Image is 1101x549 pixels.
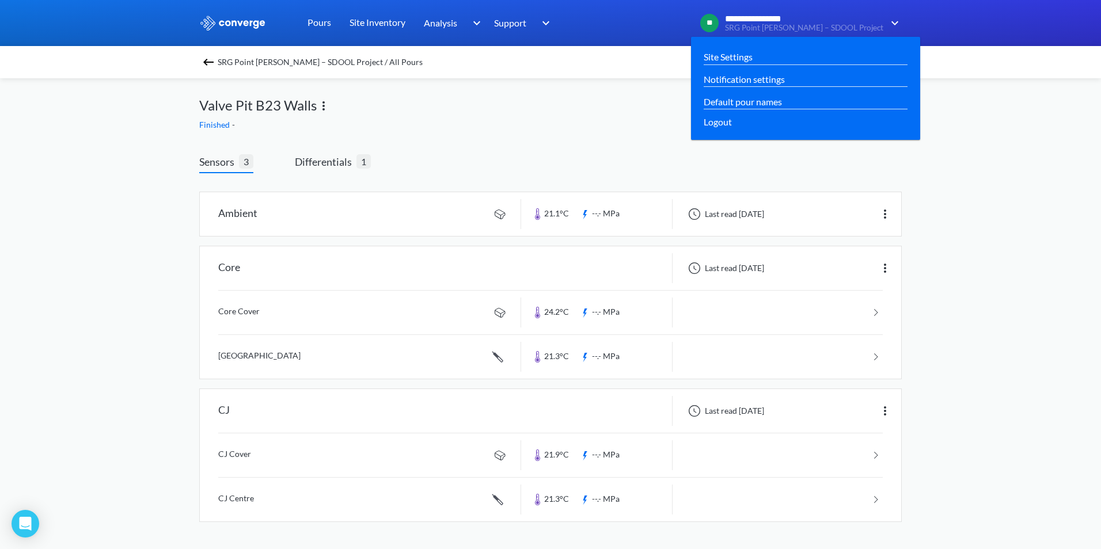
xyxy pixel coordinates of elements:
[704,115,732,129] span: Logout
[878,207,892,221] img: more.svg
[424,16,457,30] span: Analysis
[317,99,331,113] img: more.svg
[202,55,215,69] img: backspace.svg
[704,72,785,86] a: Notification settings
[704,49,753,64] a: Site Settings
[878,261,892,275] img: more.svg
[534,16,553,30] img: downArrow.svg
[682,261,768,275] div: Last read [DATE]
[883,16,902,30] img: downArrow.svg
[682,404,768,418] div: Last read [DATE]
[465,16,484,30] img: downArrow.svg
[239,154,253,169] span: 3
[218,253,240,283] div: Core
[218,54,423,70] span: SRG Point [PERSON_NAME] – SDOOL Project / All Pours
[494,16,526,30] span: Support
[12,510,39,537] div: Open Intercom Messenger
[199,154,239,170] span: Sensors
[704,94,782,109] a: Default pour names
[199,16,266,30] img: logo_ewhite.svg
[199,94,317,116] span: Valve Pit B23 Walls
[232,120,237,129] span: -
[878,404,892,418] img: more.svg
[295,154,356,170] span: Differentials
[356,154,371,169] span: 1
[199,120,232,129] span: Finished
[218,396,230,426] div: CJ
[725,24,883,32] span: SRG Point [PERSON_NAME] – SDOOL Project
